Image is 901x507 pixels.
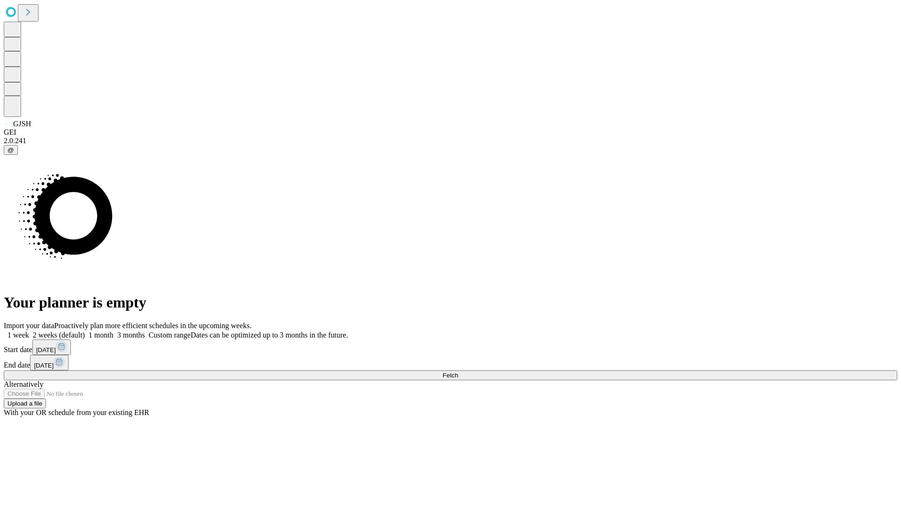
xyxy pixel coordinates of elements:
h1: Your planner is empty [4,294,897,311]
span: Dates can be optimized up to 3 months in the future. [191,331,348,339]
span: [DATE] [36,346,56,353]
span: 1 week [8,331,29,339]
button: Upload a file [4,399,46,408]
span: Alternatively [4,380,43,388]
span: @ [8,146,14,154]
button: @ [4,145,18,155]
div: Start date [4,339,897,355]
span: 1 month [89,331,114,339]
button: Fetch [4,370,897,380]
span: Proactively plan more efficient schedules in the upcoming weeks. [54,322,252,330]
span: [DATE] [34,362,53,369]
div: End date [4,355,897,370]
span: Import your data [4,322,54,330]
div: 2.0.241 [4,137,897,145]
div: GEI [4,128,897,137]
span: 2 weeks (default) [33,331,85,339]
span: GJSH [13,120,31,128]
span: Custom range [149,331,191,339]
span: Fetch [443,372,458,379]
span: 3 months [117,331,145,339]
button: [DATE] [30,355,69,370]
button: [DATE] [32,339,71,355]
span: With your OR schedule from your existing EHR [4,408,149,416]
